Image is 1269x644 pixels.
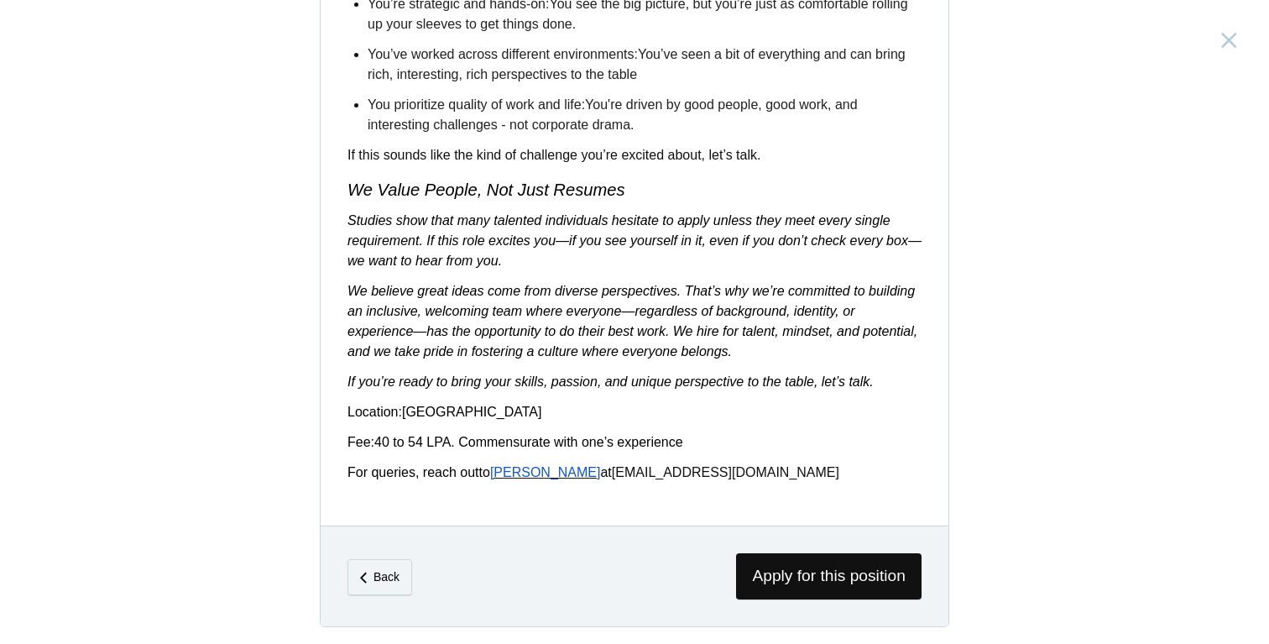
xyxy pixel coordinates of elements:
span: Fee: [347,435,374,449]
span: You’ve worked across different environments: [368,47,638,61]
span: You prioritize quality of work and life: [368,97,585,112]
a: [PERSON_NAME] [490,465,601,479]
a: [EMAIL_ADDRESS][DOMAIN_NAME] [612,465,839,479]
span: For queries, reach out [347,465,479,479]
span: [GEOGRAPHIC_DATA] [402,405,542,419]
span: If you’re ready to bring your skills, passion, and unique perspective to the table, let’s talk. [347,374,874,389]
em: Back [373,570,399,584]
span: to [479,465,490,479]
span: 40 to 54 LPA. Commensurate with one’s experience [374,435,683,449]
span: We believe great ideas come from diverse perspectives. That’s why we’re committed to building an ... [347,284,917,359]
span: Location: [347,405,402,419]
span: at [600,465,611,479]
span: Studies show that many talented individuals hesitate to apply unless they meet every single requi... [347,213,922,248]
span: If this sounds like the kind of challenge you’re excited about, let’s talk. [347,148,760,162]
span: You're driven by good people, good work, and interesting challenges - not corporate drama. [368,97,858,132]
span: We Value People, Not Just Resumes [347,181,625,199]
span: we want to hear from you. [347,254,502,268]
span: Apply for this position [736,553,922,599]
